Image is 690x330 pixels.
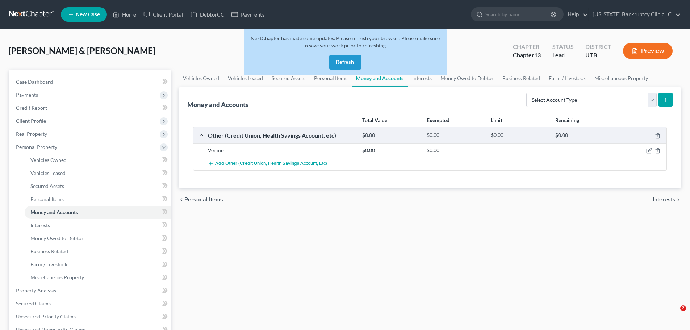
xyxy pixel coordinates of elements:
button: Add Other (Credit Union, Health Savings Account, etc) [208,157,327,170]
a: Secured Claims [10,297,171,310]
span: Business Related [30,248,68,254]
strong: Remaining [555,117,579,123]
div: $0.00 [359,147,423,154]
span: Money and Accounts [30,209,78,215]
span: Client Profile [16,118,46,124]
button: Interests chevron_right [653,197,681,202]
div: UTB [585,51,611,59]
a: Business Related [498,70,544,87]
span: Secured Assets [30,183,64,189]
a: DebtorCC [187,8,228,21]
a: Vehicles Owned [179,70,223,87]
a: Vehicles Leased [223,70,267,87]
div: Chapter [513,51,541,59]
div: Money and Accounts [187,100,248,109]
div: Chapter [513,43,541,51]
a: Home [109,8,140,21]
span: Secured Claims [16,300,51,306]
input: Search by name... [485,8,552,21]
span: Real Property [16,131,47,137]
div: Other (Credit Union, Health Savings Account, etc) [204,131,359,139]
div: Lead [552,51,574,59]
span: Property Analysis [16,287,56,293]
a: Farm / Livestock [544,70,590,87]
button: Refresh [329,55,361,70]
span: Credit Report [16,105,47,111]
a: Case Dashboard [10,75,171,88]
span: New Case [76,12,100,17]
span: Add Other (Credit Union, Health Savings Account, etc) [215,161,327,167]
button: Preview [623,43,673,59]
a: Money and Accounts [25,206,171,219]
span: 13 [534,51,541,58]
a: Unsecured Priority Claims [10,310,171,323]
a: Money Owed to Debtor [25,232,171,245]
span: Personal Items [30,196,64,202]
span: Vehicles Owned [30,157,67,163]
i: chevron_right [676,197,681,202]
span: Vehicles Leased [30,170,66,176]
span: Case Dashboard [16,79,53,85]
div: $0.00 [423,132,487,139]
div: Status [552,43,574,51]
span: [PERSON_NAME] & [PERSON_NAME] [9,45,155,56]
iframe: Intercom live chat [665,305,683,323]
a: Money Owed to Debtor [436,70,498,87]
a: Farm / Livestock [25,258,171,271]
a: Business Related [25,245,171,258]
span: 2 [680,305,686,311]
div: $0.00 [552,132,616,139]
div: $0.00 [423,147,487,154]
a: Vehicles Owned [25,154,171,167]
span: Unsecured Priority Claims [16,313,76,319]
span: Miscellaneous Property [30,274,84,280]
strong: Exempted [427,117,449,123]
strong: Total Value [362,117,387,123]
a: Personal Items [25,193,171,206]
a: Miscellaneous Property [25,271,171,284]
a: Interests [25,219,171,232]
span: Personal Property [16,144,57,150]
a: Credit Report [10,101,171,114]
a: Vehicles Leased [25,167,171,180]
div: $0.00 [359,132,423,139]
span: Personal Items [184,197,223,202]
span: NextChapter has made some updates. Please refresh your browser. Please make sure to save your wor... [251,35,440,49]
span: Interests [653,197,676,202]
div: District [585,43,611,51]
a: Payments [228,8,268,21]
span: Payments [16,92,38,98]
strong: Limit [491,117,502,123]
span: Interests [30,222,50,228]
i: chevron_left [179,197,184,202]
button: chevron_left Personal Items [179,197,223,202]
a: Help [564,8,588,21]
a: Secured Assets [25,180,171,193]
span: Farm / Livestock [30,261,67,267]
a: [US_STATE] Bankruptcy Clinic LC [589,8,681,21]
span: Money Owed to Debtor [30,235,84,241]
a: Miscellaneous Property [590,70,652,87]
div: Venmo [204,147,359,154]
a: Client Portal [140,8,187,21]
div: $0.00 [487,132,551,139]
a: Property Analysis [10,284,171,297]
